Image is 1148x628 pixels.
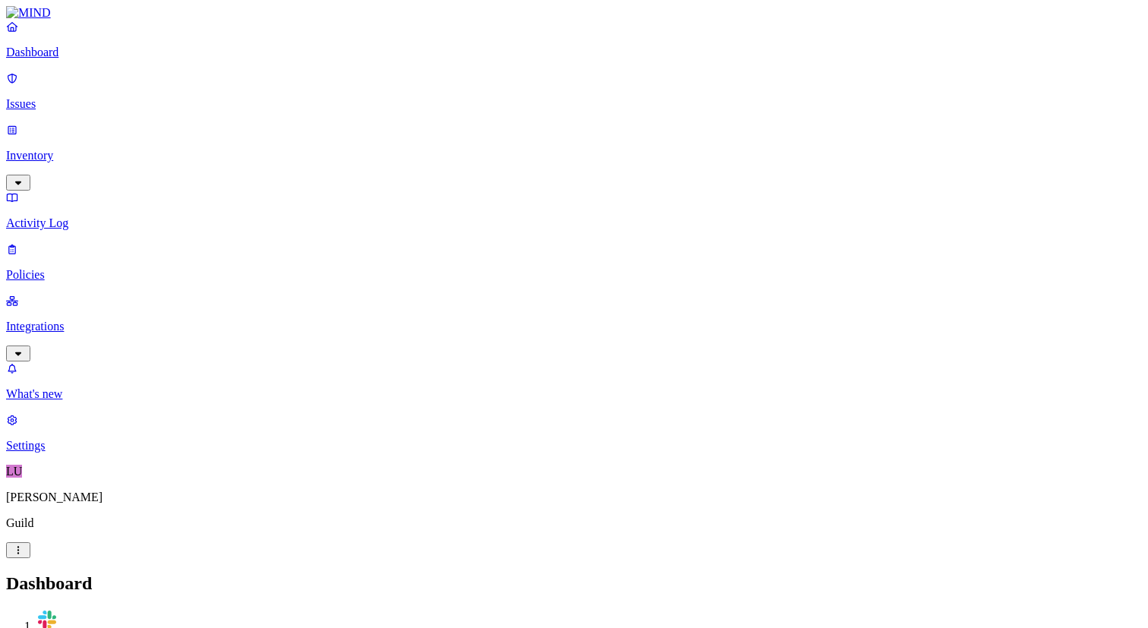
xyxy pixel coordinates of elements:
span: LU [6,465,22,478]
a: Settings [6,413,1142,453]
a: Inventory [6,123,1142,188]
p: Integrations [6,320,1142,333]
a: Issues [6,71,1142,111]
p: Dashboard [6,46,1142,59]
a: Activity Log [6,191,1142,230]
p: Guild [6,516,1142,530]
a: Integrations [6,294,1142,359]
a: MIND [6,6,1142,20]
p: Inventory [6,149,1142,163]
p: Policies [6,268,1142,282]
p: Activity Log [6,216,1142,230]
a: What's new [6,361,1142,401]
a: Policies [6,242,1142,282]
p: Settings [6,439,1142,453]
p: [PERSON_NAME] [6,491,1142,504]
img: MIND [6,6,51,20]
h2: Dashboard [6,573,1142,594]
p: Issues [6,97,1142,111]
p: What's new [6,387,1142,401]
a: Dashboard [6,20,1142,59]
